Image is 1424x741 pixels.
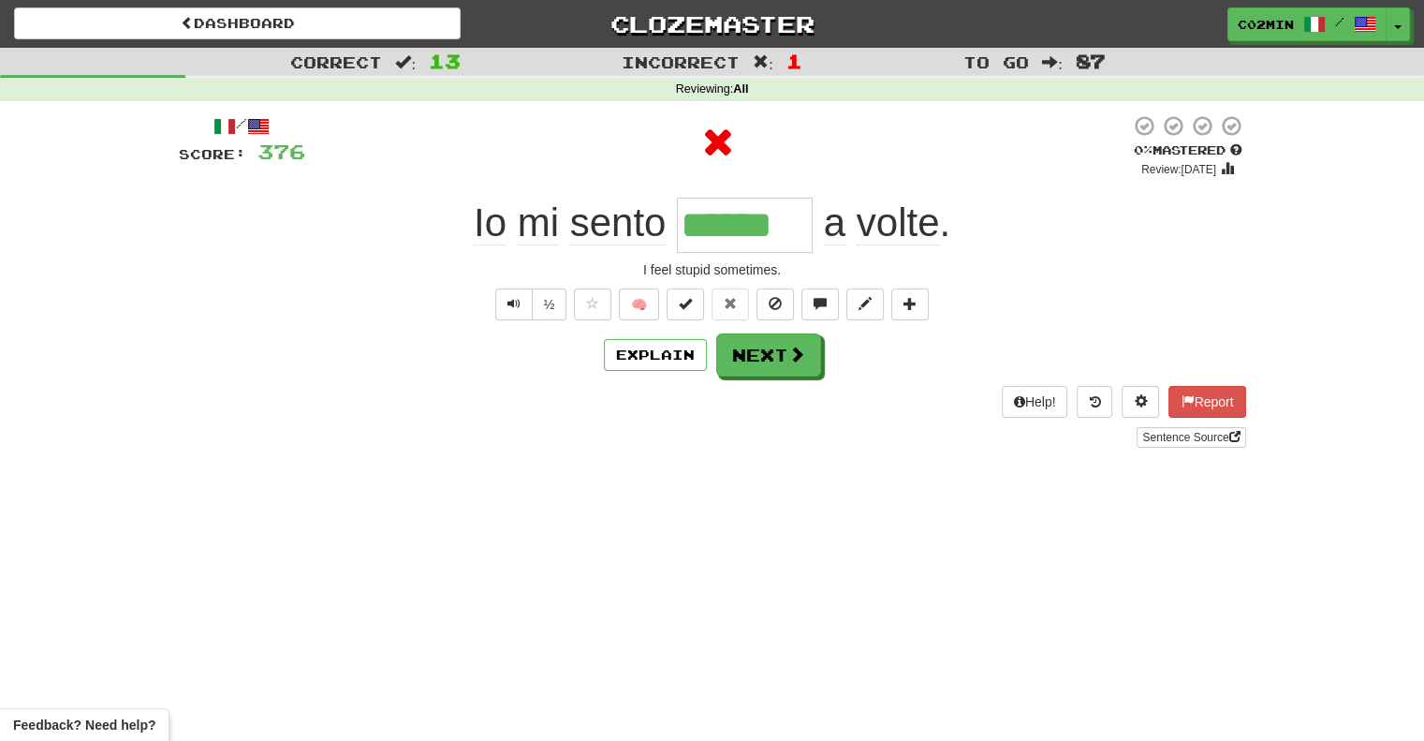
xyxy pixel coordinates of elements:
[1002,386,1068,418] button: Help!
[570,200,667,245] span: sento
[712,289,749,320] button: Reset to 0% Mastered (alt+r)
[1042,54,1063,70] span: :
[824,200,845,245] span: a
[857,200,940,245] span: volte
[1168,386,1245,418] button: Report
[532,289,567,320] button: ½
[846,289,884,320] button: Edit sentence (alt+d)
[786,50,802,72] span: 1
[963,52,1029,71] span: To go
[179,114,305,138] div: /
[1130,142,1246,159] div: Mastered
[622,52,740,71] span: Incorrect
[667,289,704,320] button: Set this sentence to 100% Mastered (alt+m)
[257,140,305,163] span: 376
[395,54,416,70] span: :
[429,50,461,72] span: 13
[518,200,559,245] span: mi
[604,339,707,371] button: Explain
[1227,7,1387,41] a: c02min /
[619,289,659,320] button: 🧠
[1238,16,1294,33] span: c02min
[716,333,821,377] button: Next
[290,52,382,71] span: Correct
[179,146,246,162] span: Score:
[1137,427,1245,448] a: Sentence Source
[13,716,155,734] span: Open feedback widget
[1134,142,1152,157] span: 0 %
[574,289,611,320] button: Favorite sentence (alt+f)
[801,289,839,320] button: Discuss sentence (alt+u)
[1076,50,1106,72] span: 87
[753,54,773,70] span: :
[474,200,506,245] span: Io
[1335,15,1344,28] span: /
[495,289,533,320] button: Play sentence audio (ctl+space)
[756,289,794,320] button: Ignore sentence (alt+i)
[813,200,950,245] span: .
[1077,386,1112,418] button: Round history (alt+y)
[492,289,567,320] div: Text-to-speech controls
[1141,163,1216,176] small: Review: [DATE]
[489,7,935,40] a: Clozemaster
[891,289,929,320] button: Add to collection (alt+a)
[733,82,748,96] strong: All
[179,260,1246,279] div: I feel stupid sometimes.
[14,7,461,39] a: Dashboard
